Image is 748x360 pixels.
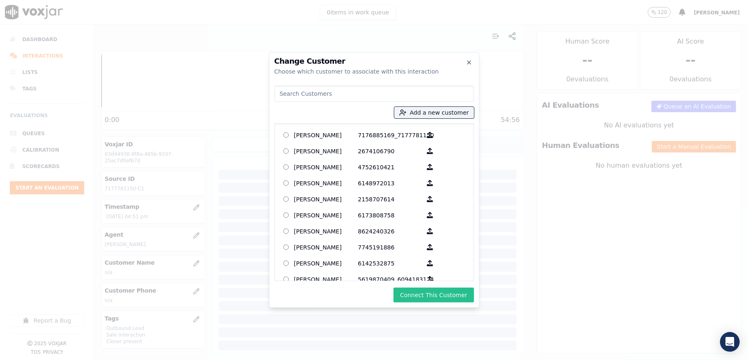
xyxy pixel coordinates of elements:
[422,273,438,286] button: [PERSON_NAME] 5619870409_6094183124
[283,180,289,186] input: [PERSON_NAME] 6148972013
[422,177,438,189] button: [PERSON_NAME] 6148972013
[422,209,438,222] button: [PERSON_NAME] 6173808758
[283,277,289,282] input: [PERSON_NAME] 5619870409_6094183124
[294,161,358,173] p: [PERSON_NAME]
[274,58,474,65] h2: Change Customer
[294,193,358,205] p: [PERSON_NAME]
[394,107,474,118] button: Add a new customer
[283,228,289,234] input: [PERSON_NAME] 8624240326
[358,225,422,238] p: 8624240326
[294,209,358,222] p: [PERSON_NAME]
[422,241,438,254] button: [PERSON_NAME] 7745191886
[294,177,358,189] p: [PERSON_NAME]
[283,148,289,154] input: [PERSON_NAME] 2674106790
[358,161,422,173] p: 4752610421
[422,129,438,141] button: [PERSON_NAME] 7176885169_7177781150
[294,257,358,270] p: [PERSON_NAME]
[422,145,438,157] button: [PERSON_NAME] 2674106790
[358,241,422,254] p: 7745191886
[274,85,474,102] input: Search Customers
[283,164,289,170] input: [PERSON_NAME] 4752610421
[274,67,474,76] div: Choose which customer to associate with this interaction
[422,161,438,173] button: [PERSON_NAME] 4752610421
[283,261,289,266] input: [PERSON_NAME] 6142532875
[358,145,422,157] p: 2674106790
[422,193,438,205] button: [PERSON_NAME] 2158707614
[358,257,422,270] p: 6142532875
[358,129,422,141] p: 7176885169_7177781150
[358,209,422,222] p: 6173808758
[358,193,422,205] p: 2158707614
[422,225,438,238] button: [PERSON_NAME] 8624240326
[720,332,740,352] div: Open Intercom Messenger
[294,273,358,286] p: [PERSON_NAME]
[294,225,358,238] p: [PERSON_NAME]
[422,257,438,270] button: [PERSON_NAME] 6142532875
[358,177,422,189] p: 6148972013
[294,129,358,141] p: [PERSON_NAME]
[358,273,422,286] p: 5619870409_6094183124
[283,245,289,250] input: [PERSON_NAME] 7745191886
[394,288,474,302] button: Connect This Customer
[294,145,358,157] p: [PERSON_NAME]
[283,196,289,202] input: [PERSON_NAME] 2158707614
[283,132,289,138] input: [PERSON_NAME] 7176885169_7177781150
[283,212,289,218] input: [PERSON_NAME] 6173808758
[294,241,358,254] p: [PERSON_NAME]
